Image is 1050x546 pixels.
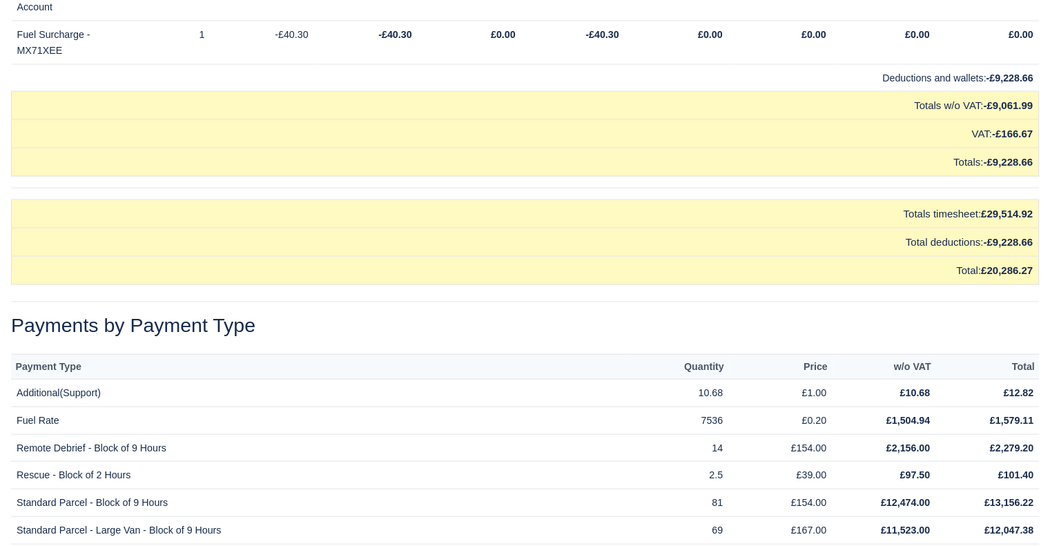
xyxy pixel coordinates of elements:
td: 2.5 [625,462,728,489]
strong: £0.00 [801,29,826,40]
td: 7536 [625,407,728,434]
td: 81 [625,489,728,517]
td: Totals timesheet: [12,200,1039,228]
td: Remote Debrief - Block of 9 Hours [11,434,625,462]
strong: £0.00 [1009,29,1033,40]
td: £154.00 [728,434,832,462]
strong: £10.68 [900,387,930,398]
td: Fuel Rate [11,407,625,434]
td: Totals: [12,148,1039,177]
strong: £0.00 [491,29,516,40]
strong: £97.50 [900,469,930,480]
td: 14 [625,434,728,462]
strong: £2,156.00 [886,442,930,454]
td: Total deductions: [12,228,1039,257]
td: VAT: [12,120,1039,148]
td: -£40.30 [211,21,314,65]
strong: £20,286.27 [981,264,1033,276]
strong: -£9,061.99 [983,99,1033,111]
th: Price [728,354,832,380]
strong: -£9,228.66 [983,156,1033,168]
strong: £1,579.11 [990,415,1033,426]
strong: -£166.67 [992,128,1033,139]
strong: -£9,228.66 [983,236,1033,248]
strong: -£9,228.66 [986,72,1033,84]
td: Standard Parcel - Large Van - Block of 9 Hours [11,516,625,544]
td: 1 [107,21,211,65]
td: Fuel Surcharge - MX71XEE [12,21,107,65]
th: Payment Type [11,354,625,380]
th: Quantity [625,354,728,380]
strong: £2,279.20 [990,442,1033,454]
strong: -£40.30 [585,29,619,40]
td: Totals w/o VAT: [12,92,1039,120]
td: Standard Parcel - Block of 9 Hours [11,489,625,517]
td: 10.68 [625,380,728,407]
strong: £101.40 [998,469,1033,480]
th: w/o VAT [832,354,935,380]
td: £167.00 [728,516,832,544]
strong: £29,514.92 [981,208,1033,220]
strong: -£40.30 [378,29,411,40]
h2: Payments by Payment Type [11,313,1039,337]
td: £39.00 [728,462,832,489]
td: 69 [625,516,728,544]
strong: £0.00 [905,29,930,40]
td: Rescue - Block of 2 Hours [11,462,625,489]
th: Total [935,354,1039,380]
strong: £1,504.94 [886,415,930,426]
strong: £0.00 [698,29,723,40]
td: £1.00 [728,380,832,407]
strong: £12,474.00 [881,497,930,508]
td: £154.00 [728,489,832,517]
td: Deductions and wallets: [12,64,1039,92]
td: £0.20 [728,407,832,434]
td: Total: [12,257,1039,285]
iframe: Chat Widget [981,480,1050,546]
strong: £12.82 [1003,387,1033,398]
strong: £11,523.00 [881,525,930,536]
td: Additional(Support) [11,380,625,407]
